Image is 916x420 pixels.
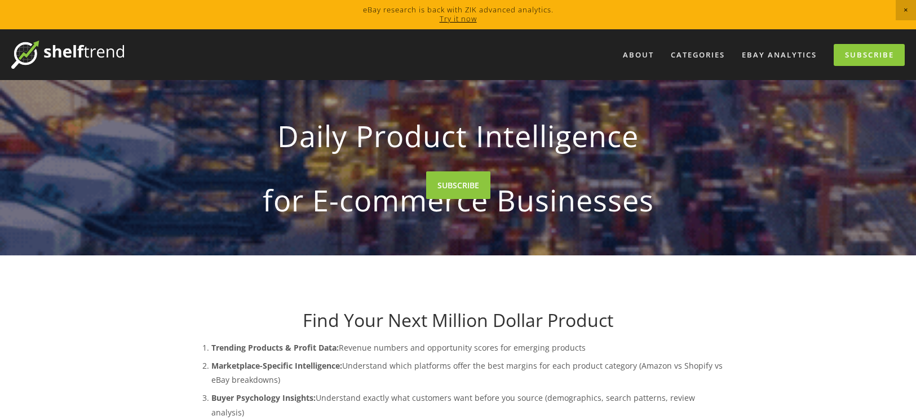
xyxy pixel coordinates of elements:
[616,46,661,64] a: About
[211,391,728,419] p: Understand exactly what customers want before you source (demographics, search patterns, review a...
[734,46,824,64] a: eBay Analytics
[211,341,728,355] p: Revenue numbers and opportunity scores for emerging products
[207,109,710,162] strong: Daily Product Intelligence
[211,360,342,371] strong: Marketplace-Specific Intelligence:
[11,41,124,69] img: ShelfTrend
[207,174,710,227] strong: for E-commerce Businesses
[426,171,490,199] a: SUBSCRIBE
[211,359,728,387] p: Understand which platforms offer the best margins for each product category (Amazon vs Shopify vs...
[211,342,339,353] strong: Trending Products & Profit Data:
[440,14,477,24] a: Try it now
[189,310,728,331] h1: Find Your Next Million Dollar Product
[663,46,732,64] div: Categories
[211,392,316,403] strong: Buyer Psychology Insights:
[834,44,905,66] a: Subscribe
